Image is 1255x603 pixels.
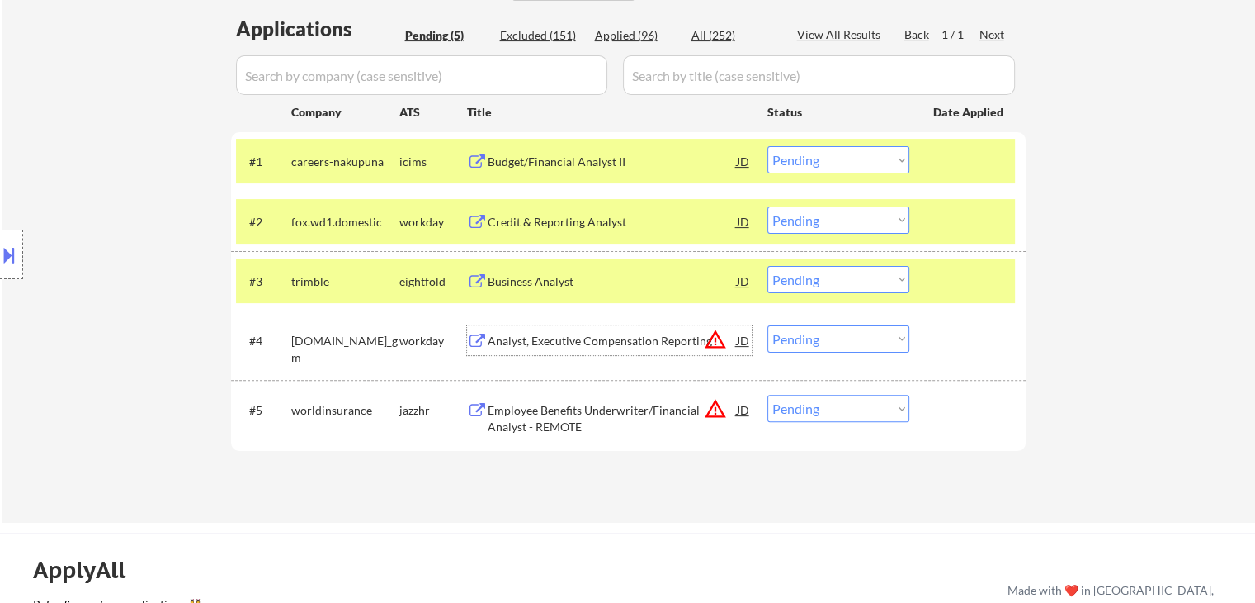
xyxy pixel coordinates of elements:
div: jazzhr [399,402,467,419]
div: JD [735,266,752,296]
div: fox.wd1.domestic [291,214,399,230]
div: View All Results [797,26,885,43]
button: warning_amber [704,328,727,351]
div: Back [904,26,931,43]
div: JD [735,207,752,236]
div: careers-nakupuna [291,154,399,170]
div: workday [399,214,467,230]
div: Date Applied [933,104,1006,121]
div: JD [735,395,752,425]
div: Pending (5) [405,27,488,44]
div: Company [291,104,399,121]
div: trimble [291,273,399,290]
div: Applications [236,19,399,39]
div: Budget/Financial Analyst II [488,154,737,170]
div: 1 / 1 [941,26,979,43]
div: ApplyAll [33,556,144,584]
div: Employee Benefits Underwriter/Financial Analyst - REMOTE [488,402,737,434]
div: Title [467,104,752,121]
div: Excluded (151) [500,27,583,44]
div: Next [979,26,1006,43]
div: Credit & Reporting Analyst [488,214,737,230]
div: JD [735,325,752,355]
div: ATS [399,104,467,121]
div: All (252) [691,27,774,44]
div: worldinsurance [291,402,399,419]
div: Applied (96) [595,27,677,44]
div: #5 [249,402,278,419]
div: [DOMAIN_NAME]_gm [291,333,399,365]
div: JD [735,146,752,176]
div: eightfold [399,273,467,290]
button: warning_amber [704,397,727,420]
div: Status [767,97,909,126]
div: Business Analyst [488,273,737,290]
div: workday [399,333,467,349]
input: Search by company (case sensitive) [236,55,607,95]
div: Analyst, Executive Compensation Reporting [488,333,737,349]
div: icims [399,154,467,170]
input: Search by title (case sensitive) [623,55,1015,95]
